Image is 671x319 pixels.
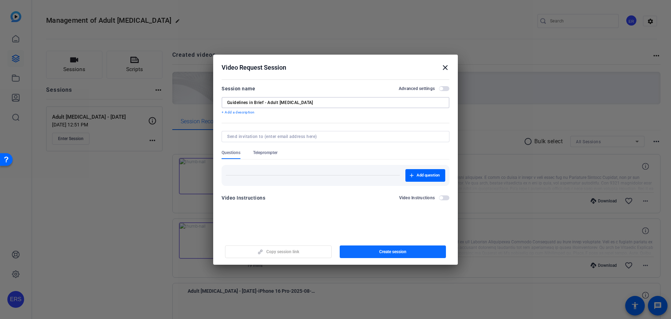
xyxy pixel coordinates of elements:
[441,63,449,72] mat-icon: close
[227,100,444,105] input: Enter Session Name
[399,195,435,201] h2: Video Instructions
[399,86,435,91] h2: Advanced settings
[222,84,255,93] div: Session name
[222,63,449,72] div: Video Request Session
[417,173,440,178] span: Add question
[222,150,240,155] span: Questions
[340,245,446,258] button: Create session
[227,134,441,139] input: Send invitation to (enter email address here)
[222,194,265,202] div: Video Instructions
[405,169,445,182] button: Add question
[253,150,277,155] span: Teleprompter
[379,249,406,255] span: Create session
[222,110,449,115] p: + Add a description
